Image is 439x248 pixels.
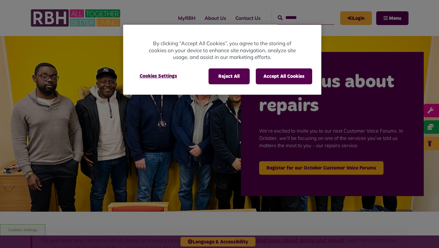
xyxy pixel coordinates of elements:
[123,25,321,95] div: Privacy
[256,68,312,84] button: Accept All Cookies
[148,40,297,61] p: By clicking “Accept All Cookies”, you agree to the storing of cookies on your device to enhance s...
[209,68,250,84] button: Reject All
[123,25,321,95] div: Cookie banner
[132,68,184,84] button: Cookies Settings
